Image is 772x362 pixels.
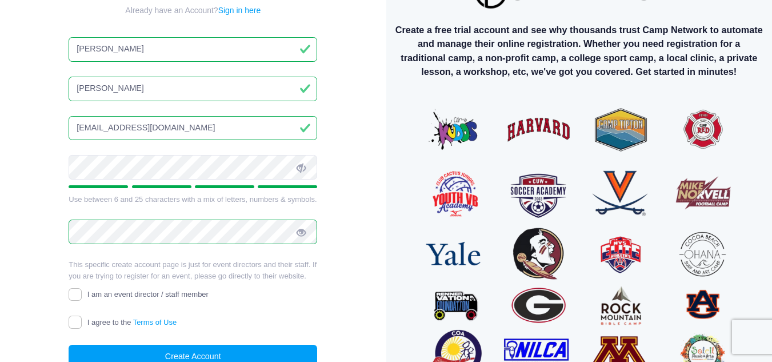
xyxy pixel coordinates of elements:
[218,6,261,15] a: Sign in here
[87,290,209,299] span: I am an event director / staff member
[69,259,317,281] p: This specific create account page is just for event directors and their staff. If you are trying ...
[69,5,317,17] div: Already have an Account?
[69,116,317,141] input: Email
[69,37,317,62] input: First Name
[87,318,177,327] span: I agree to the
[69,288,82,301] input: I am an event director / staff member
[69,77,317,101] input: Last Name
[395,23,763,79] p: Create a free trial account and see why thousands trust Camp Network to automate and manage their...
[69,194,317,205] div: Use between 6 and 25 characters with a mix of letters, numbers & symbols.
[69,316,82,329] input: I agree to theTerms of Use
[133,318,177,327] a: Terms of Use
